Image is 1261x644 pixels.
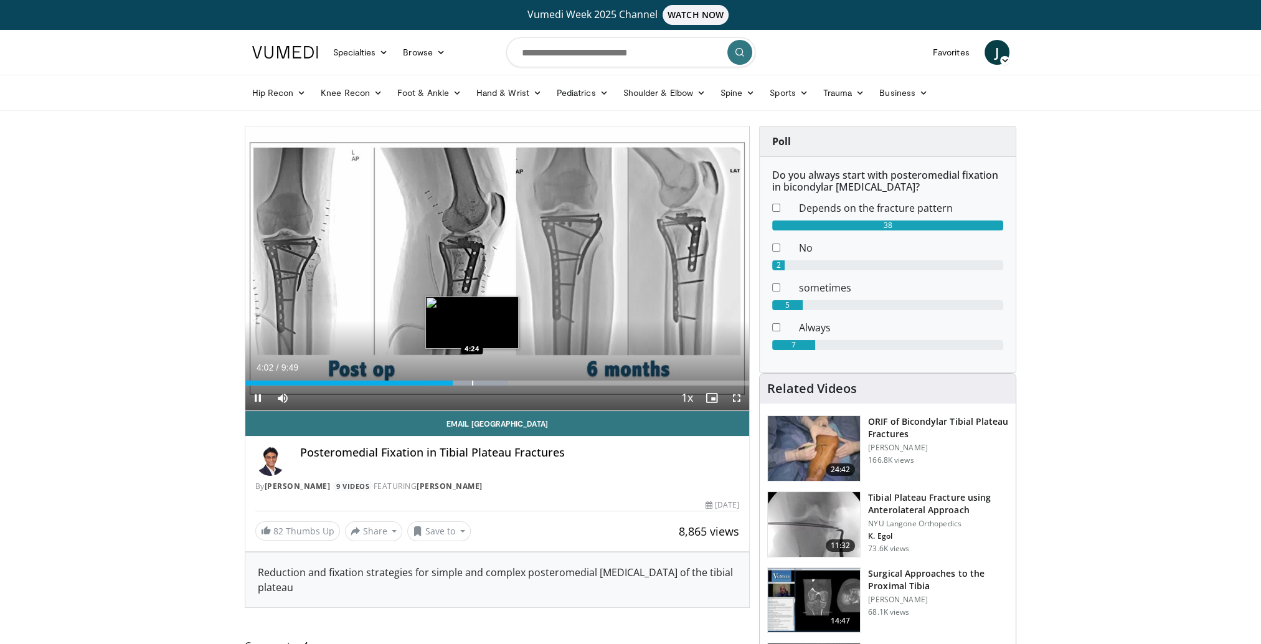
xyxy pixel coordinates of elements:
[255,481,740,492] div: By FEATURING
[868,531,1008,541] p: K. Egol
[767,415,1008,481] a: 24:42 ORIF of Bicondylar Tibial Plateau Fractures [PERSON_NAME] 166.8K views
[767,567,1008,633] a: 14:47 Surgical Approaches to the Proximal Tibia [PERSON_NAME] 68.1K views
[699,386,724,410] button: Enable picture-in-picture mode
[345,521,403,541] button: Share
[868,544,909,554] p: 73.6K views
[425,296,519,349] img: image.jpeg
[868,415,1008,440] h3: ORIF of Bicondylar Tibial Plateau Fractures
[724,386,749,410] button: Fullscreen
[868,443,1008,453] p: [PERSON_NAME]
[826,539,856,552] span: 11:32
[826,615,856,627] span: 14:47
[255,446,285,476] img: Avatar
[868,455,914,465] p: 166.8K views
[925,40,977,65] a: Favorites
[767,381,857,396] h4: Related Videos
[868,595,1008,605] p: [PERSON_NAME]
[768,416,860,481] img: Levy_Tib_Plat_100000366_3.jpg.150x105_q85_crop-smart_upscale.jpg
[872,80,935,105] a: Business
[273,525,283,537] span: 82
[300,446,740,460] h4: Posteromedial Fixation in Tibial Plateau Fractures
[616,80,713,105] a: Shoulder & Elbow
[772,135,791,148] strong: Poll
[713,80,762,105] a: Spine
[395,40,453,65] a: Browse
[245,411,750,436] a: Email [GEOGRAPHIC_DATA]
[333,481,374,491] a: 9 Videos
[258,565,737,595] div: Reduction and fixation strategies for simple and complex posteromedial [MEDICAL_DATA] of the tibi...
[469,80,549,105] a: Hand & Wrist
[255,521,340,541] a: 82 Thumbs Up
[549,80,616,105] a: Pediatrics
[313,80,390,105] a: Knee Recon
[790,320,1013,335] dd: Always
[407,521,471,541] button: Save to
[790,240,1013,255] dd: No
[868,607,909,617] p: 68.1K views
[265,481,331,491] a: [PERSON_NAME]
[245,126,750,411] video-js: Video Player
[868,567,1008,592] h3: Surgical Approaches to the Proximal Tibia
[706,500,739,511] div: [DATE]
[772,169,1003,193] h6: Do you always start with posteromedial fixation in bicondylar [MEDICAL_DATA]?
[245,386,270,410] button: Pause
[245,80,314,105] a: Hip Recon
[816,80,872,105] a: Trauma
[868,491,1008,516] h3: Tibial Plateau Fracture using Anterolateral Approach
[768,492,860,557] img: 9nZFQMepuQiumqNn4xMDoxOjBzMTt2bJ.150x105_q85_crop-smart_upscale.jpg
[772,220,1003,230] div: 38
[257,362,273,372] span: 4:02
[270,386,295,410] button: Mute
[772,260,785,270] div: 2
[772,300,803,310] div: 5
[417,481,483,491] a: [PERSON_NAME]
[868,519,1008,529] p: NYU Langone Orthopedics
[826,463,856,476] span: 24:42
[679,524,739,539] span: 8,865 views
[772,340,815,350] div: 7
[245,381,750,386] div: Progress Bar
[281,362,298,372] span: 9:49
[762,80,816,105] a: Sports
[985,40,1009,65] a: J
[790,280,1013,295] dd: sometimes
[767,491,1008,557] a: 11:32 Tibial Plateau Fracture using Anterolateral Approach NYU Langone Orthopedics K. Egol 73.6K ...
[252,46,318,59] img: VuMedi Logo
[276,362,279,372] span: /
[254,5,1008,25] a: Vumedi Week 2025 ChannelWATCH NOW
[768,568,860,633] img: DA_UIUPltOAJ8wcH4xMDoxOjB1O8AjAz.150x105_q85_crop-smart_upscale.jpg
[790,201,1013,215] dd: Depends on the fracture pattern
[674,386,699,410] button: Playback Rate
[663,5,729,25] span: WATCH NOW
[326,40,396,65] a: Specialties
[506,37,755,67] input: Search topics, interventions
[390,80,469,105] a: Foot & Ankle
